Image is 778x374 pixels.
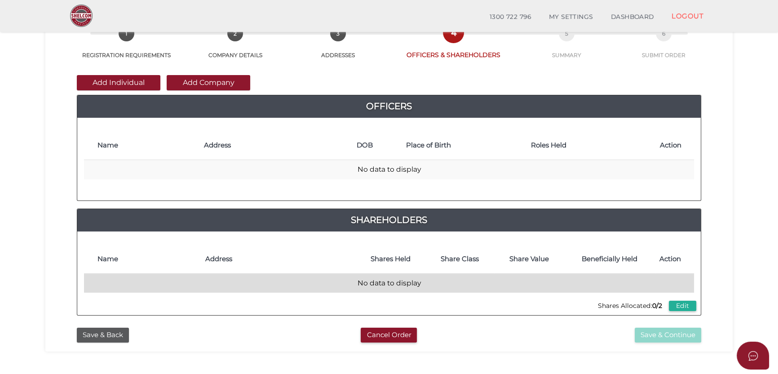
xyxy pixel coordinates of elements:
button: Edit [669,301,696,311]
a: DASHBOARD [602,8,663,26]
button: Add Individual [77,75,160,90]
a: 4OFFICERS & SHAREHOLDERS [391,35,516,59]
span: 6 [656,26,672,41]
h4: Action [659,255,690,263]
h4: Place of Birth [406,142,522,149]
h4: Roles Held [531,142,650,149]
button: Add Company [167,75,250,90]
h4: Address [204,142,348,149]
h4: Address [205,255,351,263]
b: 0/2 [652,302,662,310]
a: 3ADDRESSES [286,36,391,59]
h4: Name [97,255,196,263]
a: 6SUBMIT ORDER [617,36,710,59]
span: 1 [119,26,134,41]
span: 5 [559,26,575,41]
a: Shareholders [77,213,701,227]
span: 4 [446,25,461,40]
h4: Share Value [499,255,559,263]
h4: Name [97,142,195,149]
span: 3 [330,26,346,41]
button: Cancel Order [361,328,417,343]
button: Save & Continue [635,328,701,343]
a: Officers [77,99,701,113]
a: MY SETTINGS [540,8,602,26]
h4: Action [660,142,690,149]
a: 2COMPANY DETAILS [185,36,285,59]
h4: Share Class [430,255,490,263]
td: No data to display [84,274,694,293]
td: No data to display [84,160,694,179]
span: 2 [227,26,243,41]
h4: Shares Held [360,255,420,263]
a: 1300 722 796 [481,8,540,26]
h4: DOB [357,142,397,149]
button: Open asap [737,342,769,370]
a: 5SUMMARY [516,36,617,59]
span: Shares Allocated: [596,299,664,312]
h4: Beneficially Held [568,255,650,263]
a: LOGOUT [663,7,712,25]
a: 1REGISTRATION REQUIREMENTS [68,36,185,59]
button: Save & Back [77,328,129,343]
